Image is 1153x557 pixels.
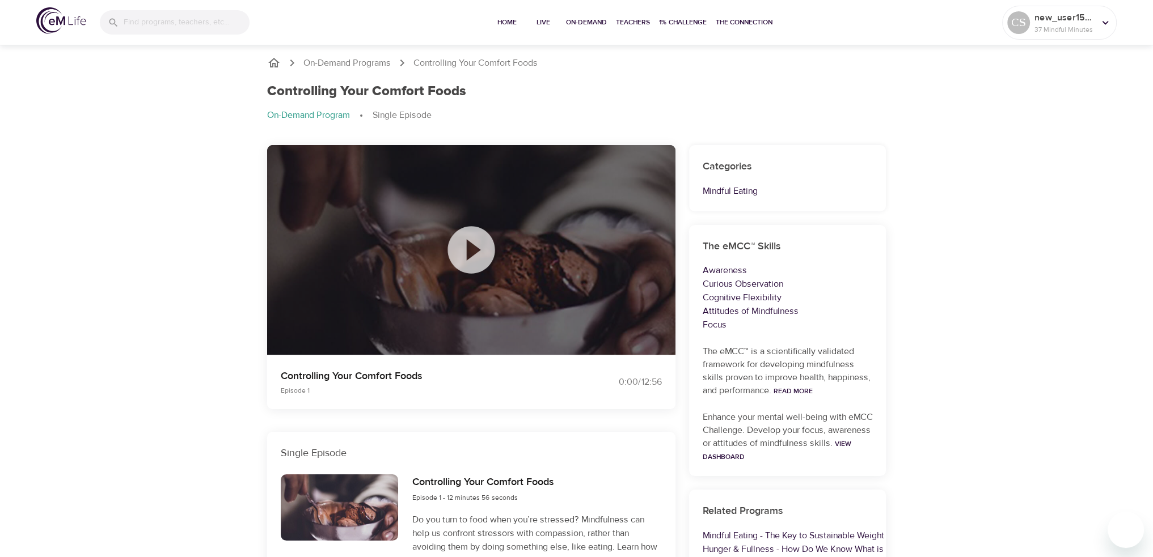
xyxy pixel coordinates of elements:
h6: The eMCC™ Skills [703,239,873,255]
p: Attitudes of Mindfulness [703,304,873,318]
p: new_user1566335009 [1034,11,1095,24]
p: Controlling Your Comfort Foods [281,368,563,384]
p: Single Episode [281,445,662,461]
span: 1% Challenge [659,16,707,28]
p: On-Demand Program [267,109,350,122]
iframe: Button to launch messaging window [1108,512,1144,548]
p: 37 Mindful Minutes [1034,24,1095,35]
img: logo [36,7,86,34]
p: Focus [703,318,873,331]
span: Live [530,16,557,28]
div: 0:00 / 12:56 [577,376,662,389]
p: Mindful Eating [703,184,873,198]
nav: breadcrumb [267,56,886,70]
p: Single Episode [373,109,432,122]
a: Read More [774,386,813,396]
p: The eMCC™ is a scientifically validated framework for developing mindfulness skills proven to imp... [703,345,873,397]
a: Mindful Eating - The Key to Sustainable Weight Loss [703,530,905,541]
span: On-Demand [566,16,607,28]
span: The Connection [716,16,772,28]
h6: Related Programs [703,503,873,520]
p: Cognitive Flexibility [703,291,873,304]
span: Home [493,16,521,28]
p: Curious Observation [703,277,873,291]
input: Find programs, teachers, etc... [124,10,250,35]
a: On-Demand Programs [303,57,391,70]
a: Hunger & Fullness - How Do We Know What is Enough? [703,543,919,555]
p: Episode 1 [281,385,563,396]
span: Teachers [616,16,650,28]
nav: breadcrumb [267,109,886,122]
p: Enhance your mental well-being with eMCC Challenge. Develop your focus, awareness or attitudes of... [703,411,873,463]
div: CS [1007,11,1030,34]
a: View Dashboard [703,439,851,461]
p: Awareness [703,263,873,277]
h6: Controlling Your Comfort Foods [412,474,554,491]
p: Controlling Your Comfort Foods [413,57,538,70]
h1: Controlling Your Comfort Foods [267,83,466,100]
span: Episode 1 - 12 minutes 56 seconds [412,493,517,502]
h6: Categories [703,159,873,175]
